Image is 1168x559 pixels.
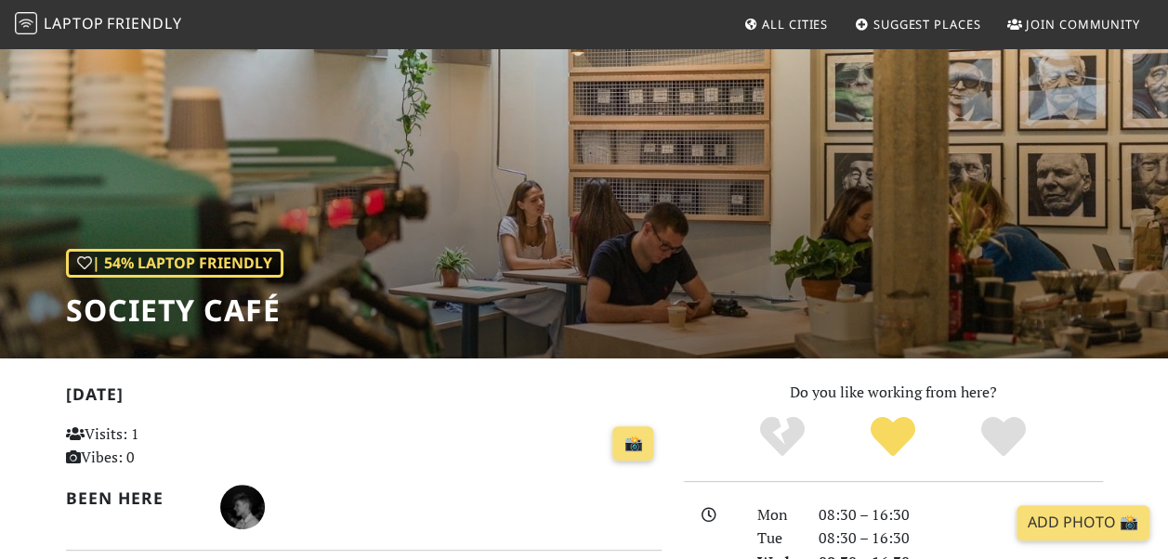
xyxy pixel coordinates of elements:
[15,8,182,41] a: LaptopFriendly LaptopFriendly
[728,414,838,461] div: No
[107,13,181,33] span: Friendly
[220,485,265,529] img: 4630-benjamin.jpg
[1000,7,1148,41] a: Join Community
[66,249,283,279] div: | 54% Laptop Friendly
[684,381,1103,405] p: Do you like working from here?
[44,13,104,33] span: Laptop
[873,16,981,32] span: Suggest Places
[1026,16,1140,32] span: Join Community
[948,414,1058,461] div: Definitely!
[1017,505,1149,540] a: Add Photo 📸
[612,426,653,461] a: 📸
[838,414,949,461] div: Yes
[15,12,37,34] img: LaptopFriendly
[66,292,283,328] h1: Society Café
[746,526,807,551] div: Tue
[807,503,1114,527] div: 08:30 – 16:30
[736,7,835,41] a: All Cities
[66,488,198,508] h2: Been here
[746,503,807,527] div: Mon
[66,422,250,470] p: Visits: 1 Vibes: 0
[66,384,662,411] h2: [DATE]
[847,7,989,41] a: Suggest Places
[807,526,1114,551] div: 08:30 – 16:30
[220,495,265,515] span: Benjamin Kind
[762,16,828,32] span: All Cities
